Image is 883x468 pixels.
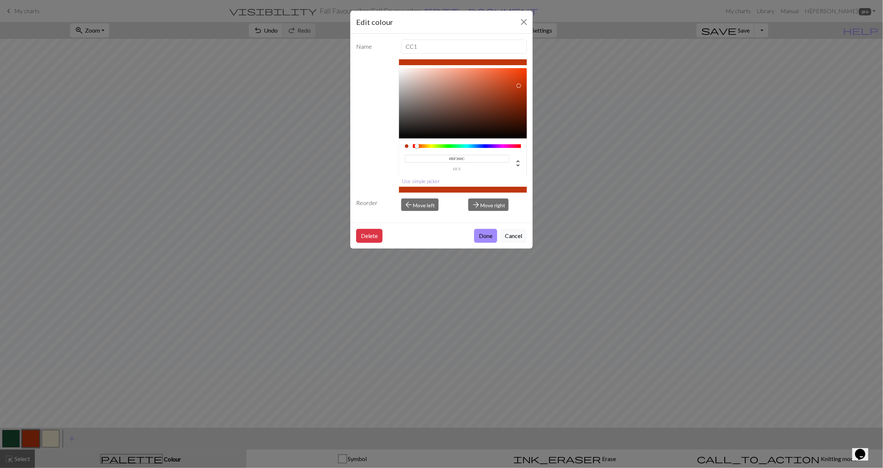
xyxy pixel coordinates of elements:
button: Move right [468,198,509,211]
label: Name [352,40,397,53]
button: Use simple picker [399,175,444,187]
button: Cancel [500,229,527,243]
label: hex [405,167,510,171]
iframe: chat widget [852,439,876,461]
button: Done [474,229,497,243]
button: Delete [356,229,383,243]
button: Move left [401,198,439,211]
button: Close [518,16,530,28]
div: Reorder [352,198,397,211]
span: arrow_back [404,200,413,210]
h5: Edit colour [356,16,393,27]
span: arrow_forward [472,200,480,210]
